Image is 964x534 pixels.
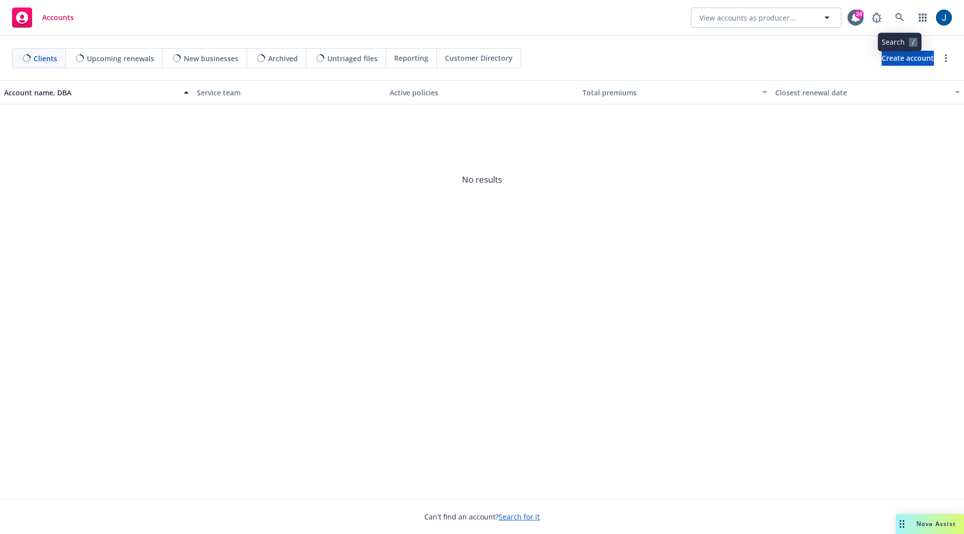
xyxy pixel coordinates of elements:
[193,80,386,104] button: Service team
[87,53,154,64] span: Upcoming renewals
[855,9,864,18] div: 24
[8,4,78,32] a: Accounts
[268,53,298,64] span: Archived
[771,80,964,104] button: Closest renewal date
[42,14,74,22] span: Accounts
[445,53,513,63] span: Customer Directory
[896,514,908,534] div: Drag to move
[867,8,887,28] a: Report a Bug
[913,8,933,28] a: Switch app
[882,49,934,68] span: Create account
[936,10,952,26] img: photo
[896,514,964,534] button: Nova Assist
[184,53,238,64] span: New businesses
[386,80,578,104] button: Active policies
[890,8,910,28] a: Search
[699,13,796,23] span: View accounts as producer...
[327,53,378,64] span: Untriaged files
[394,53,428,63] span: Reporting
[499,512,540,521] a: Search for it
[197,87,382,98] div: Service team
[691,8,841,28] button: View accounts as producer...
[940,52,952,64] a: more
[882,51,934,66] a: Create account
[775,87,949,98] div: Closest renewal date
[578,80,771,104] button: Total premiums
[34,53,57,64] span: Clients
[582,87,756,98] div: Total premiums
[424,511,540,522] span: Can't find an account?
[916,519,956,528] span: Nova Assist
[390,87,574,98] div: Active policies
[4,87,178,98] div: Account name, DBA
